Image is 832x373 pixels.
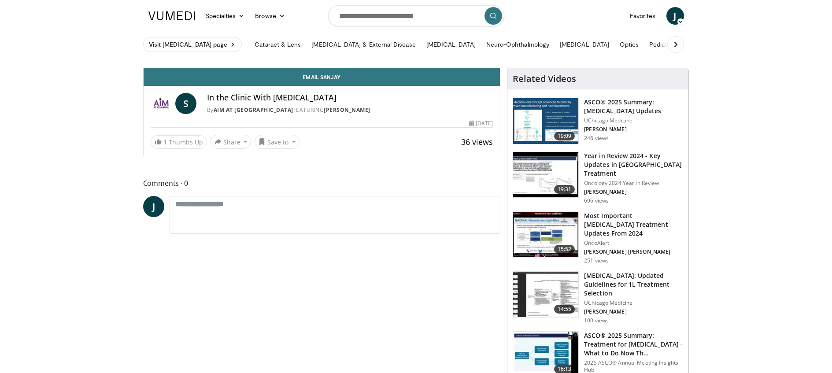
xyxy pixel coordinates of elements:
[469,119,493,127] div: [DATE]
[584,271,683,298] h3: [MEDICAL_DATA]: Updated Guidelines for 1L Treatment Selection
[306,36,421,53] a: [MEDICAL_DATA] & External Disease
[513,151,683,204] a: 19:31 Year in Review 2024 - Key Updates in [GEOGRAPHIC_DATA] Treatment Oncology 2024 Year in Revi...
[614,36,644,53] a: Optics
[584,98,683,115] h3: ASCO® 2025 Summary: [MEDICAL_DATA] Updates
[211,135,251,149] button: Share
[513,212,578,258] img: 579334fd-a1ad-480a-b685-992ea935406f.150x105_q85_crop-smart_upscale.jpg
[151,93,172,114] img: AIM at Melanoma
[584,126,683,133] p: [PERSON_NAME]
[200,7,250,25] a: Specialties
[207,93,493,103] h4: In the Clinic With [MEDICAL_DATA]
[250,7,290,25] a: Browse
[584,197,609,204] p: 696 views
[584,257,609,264] p: 251 views
[625,7,661,25] a: Favorites
[207,106,493,114] div: By FEATURING
[513,272,578,318] img: e396535f-d891-4e32-bf93-d80aa35bd744.150x105_q85_crop-smart_upscale.jpg
[584,117,683,124] p: UChicago Medicine
[584,240,683,247] p: OncoAlert
[461,137,493,147] span: 36 views
[328,5,504,26] input: Search topics, interventions
[584,317,609,324] p: 100 views
[584,299,683,307] p: UChicago Medicine
[143,37,242,52] a: Visit [MEDICAL_DATA] page
[255,135,300,149] button: Save to
[143,177,501,189] span: Comments 0
[144,68,500,86] a: Email Sanjay
[584,331,683,358] h3: ASCO® 2025 Summary: Treatment for [MEDICAL_DATA] - What to Do Now Th…
[513,152,578,198] img: 336fab2a-50e5-49f1-89a3-95f41fda7913.150x105_q85_crop-smart_upscale.jpg
[324,106,370,114] a: [PERSON_NAME]
[481,36,555,53] a: Neuro-Ophthalmology
[513,74,576,84] h4: Related Videos
[513,98,578,144] img: e3f8699c-655a-40d7-9e09-ddaffb4702c0.150x105_q85_crop-smart_upscale.jpg
[584,248,683,255] p: [PERSON_NAME] [PERSON_NAME]
[584,151,683,178] h3: Year in Review 2024 - Key Updates in [GEOGRAPHIC_DATA] Treatment
[249,36,306,53] a: Cataract & Lens
[163,138,167,146] span: 1
[584,135,609,142] p: 246 views
[554,305,575,314] span: 14:55
[421,36,481,53] a: [MEDICAL_DATA]
[175,93,196,114] a: S
[554,132,575,140] span: 19:09
[513,271,683,324] a: 14:55 [MEDICAL_DATA]: Updated Guidelines for 1L Treatment Selection UChicago Medicine [PERSON_NAM...
[143,196,164,217] a: J
[644,36,736,53] a: Pediatric & [MEDICAL_DATA]
[584,211,683,238] h3: Most Important [MEDICAL_DATA] Treatment Updates From 2024
[214,106,293,114] a: AIM at [GEOGRAPHIC_DATA]
[666,7,684,25] a: J
[584,308,683,315] p: [PERSON_NAME]
[555,36,614,53] a: [MEDICAL_DATA]
[513,211,683,264] a: 15:52 Most Important [MEDICAL_DATA] Treatment Updates From 2024 OncoAlert [PERSON_NAME] [PERSON_N...
[151,135,207,149] a: 1 Thumbs Up
[554,185,575,194] span: 19:31
[554,245,575,254] span: 15:52
[513,98,683,144] a: 19:09 ASCO® 2025 Summary: [MEDICAL_DATA] Updates UChicago Medicine [PERSON_NAME] 246 views
[148,11,195,20] img: VuMedi Logo
[584,180,683,187] p: Oncology 2024 Year in Review
[584,188,683,196] p: [PERSON_NAME]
